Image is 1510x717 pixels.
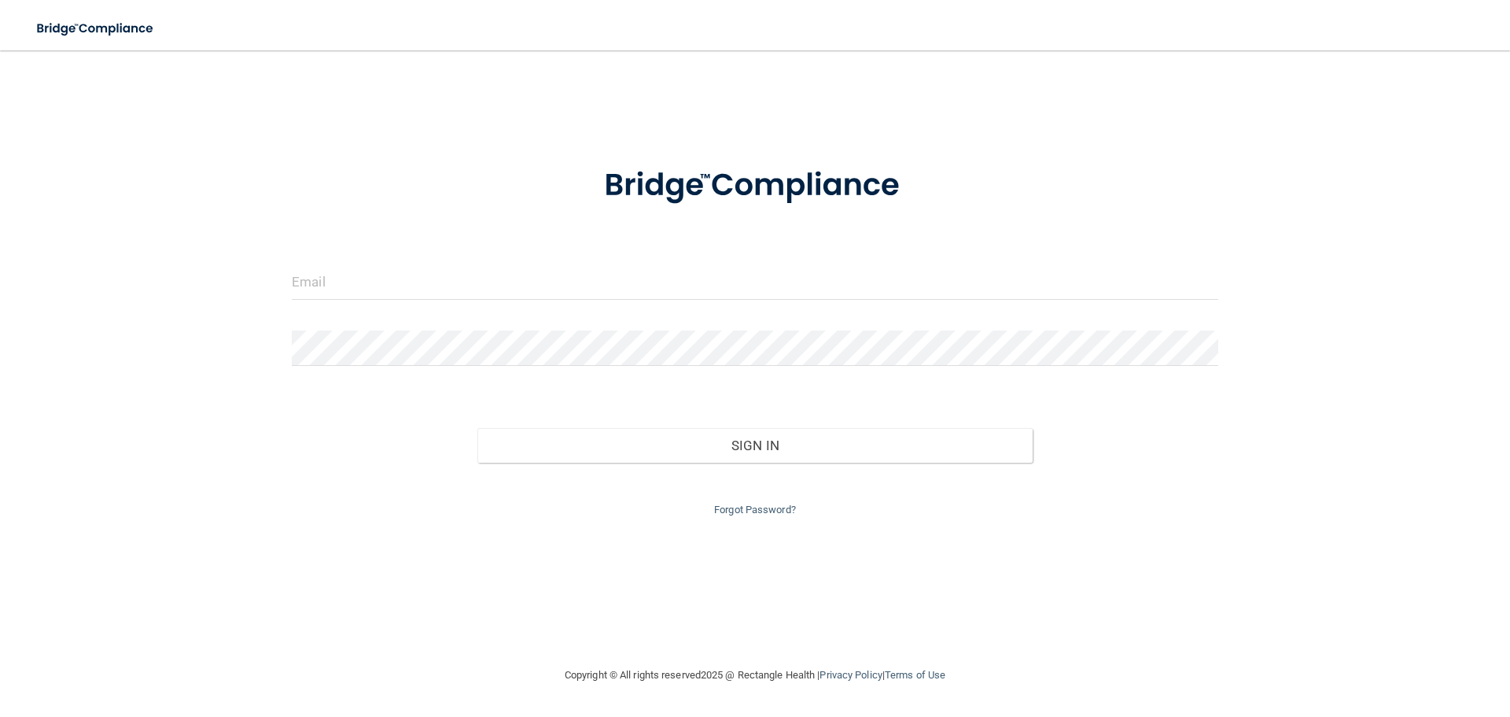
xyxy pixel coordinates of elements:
[819,669,882,681] a: Privacy Policy
[477,428,1033,463] button: Sign In
[292,264,1218,300] input: Email
[714,504,796,516] a: Forgot Password?
[24,13,168,45] img: bridge_compliance_login_screen.278c3ca4.svg
[885,669,945,681] a: Terms of Use
[468,650,1042,700] div: Copyright © All rights reserved 2025 @ Rectangle Health | |
[572,145,938,227] img: bridge_compliance_login_screen.278c3ca4.svg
